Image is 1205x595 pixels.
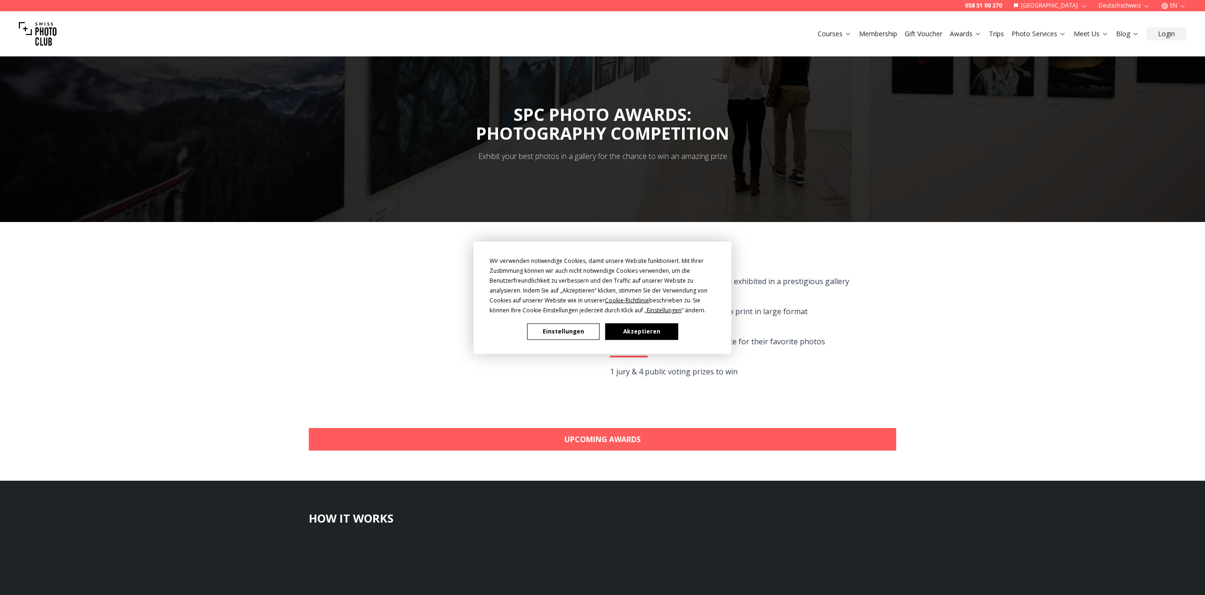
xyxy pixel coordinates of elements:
button: Einstellungen [527,323,600,340]
div: Cookie Consent Prompt [474,241,731,354]
span: Cookie-Richtlinie [605,296,649,304]
button: Akzeptieren [605,323,678,340]
div: Wir verwenden notwendige Cookies, damit unsere Website funktioniert. Mit Ihrer Zustimmung können ... [490,255,715,315]
span: Einstellungen [647,306,682,314]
